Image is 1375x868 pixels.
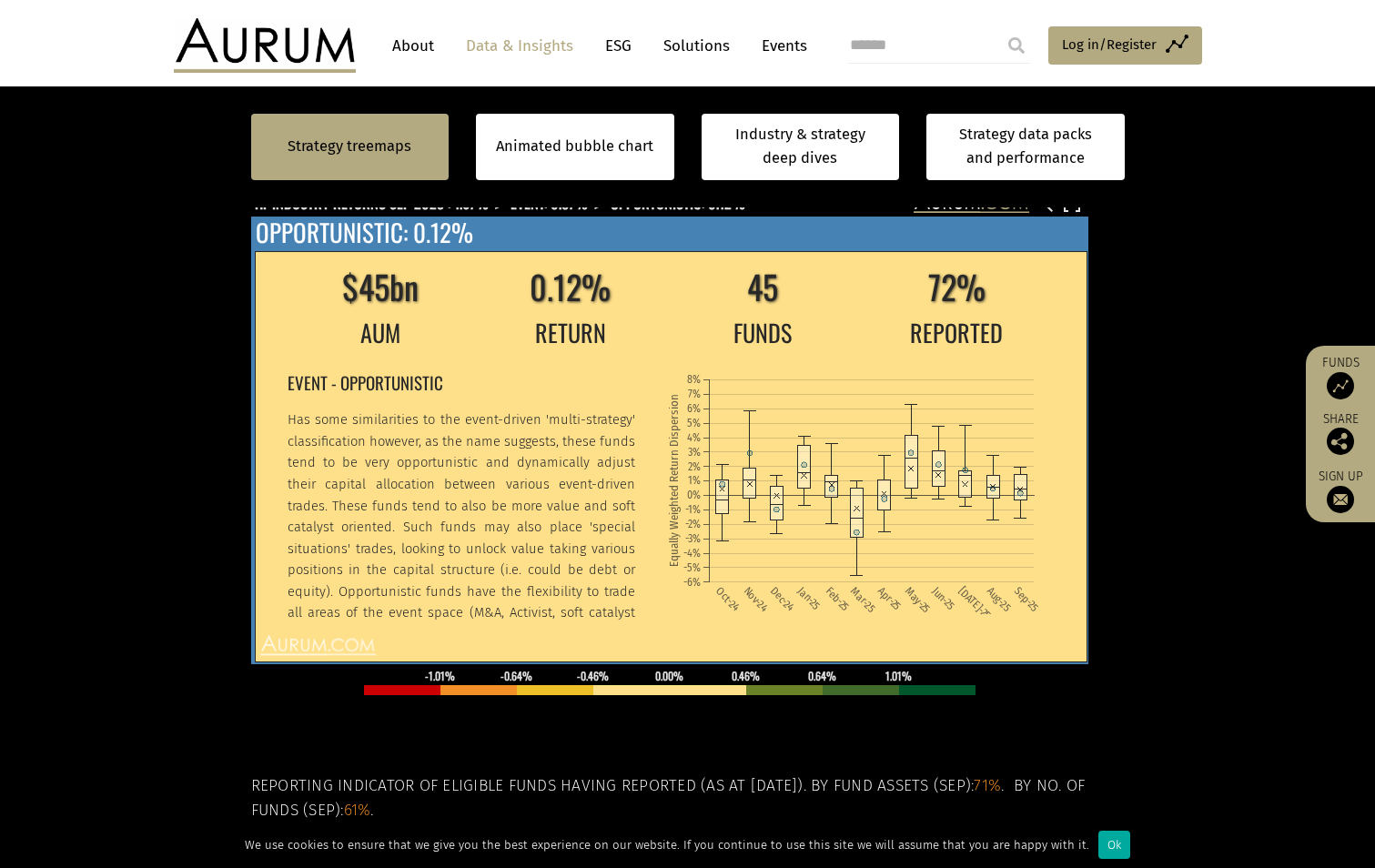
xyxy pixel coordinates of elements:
[1327,486,1354,513] img: Sign up to our newsletter
[702,114,900,180] a: Industry & strategy deep dives
[1315,469,1366,513] a: Sign up
[1315,355,1366,399] a: Funds
[596,29,641,63] a: ESG
[654,29,739,63] a: Solutions
[1327,372,1354,399] img: Access Funds
[1098,831,1130,859] div: Ok
[1062,34,1157,56] span: Log in/Register
[1315,413,1366,455] div: Share
[344,801,371,820] span: 61%
[753,29,807,63] a: Events
[1327,428,1354,455] img: Share this post
[251,774,1125,823] h5: Reporting indicator of eligible funds having reported (as at [DATE]). By fund assets (Sep): . By ...
[288,135,411,158] a: Strategy treemaps
[1048,26,1202,65] a: Log in/Register
[926,114,1125,180] a: Strategy data packs and performance
[174,18,356,73] img: Aurum
[457,29,582,63] a: Data & Insights
[974,776,1001,795] span: 71%
[998,27,1035,64] input: Submit
[383,29,443,63] a: About
[496,135,653,158] a: Animated bubble chart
